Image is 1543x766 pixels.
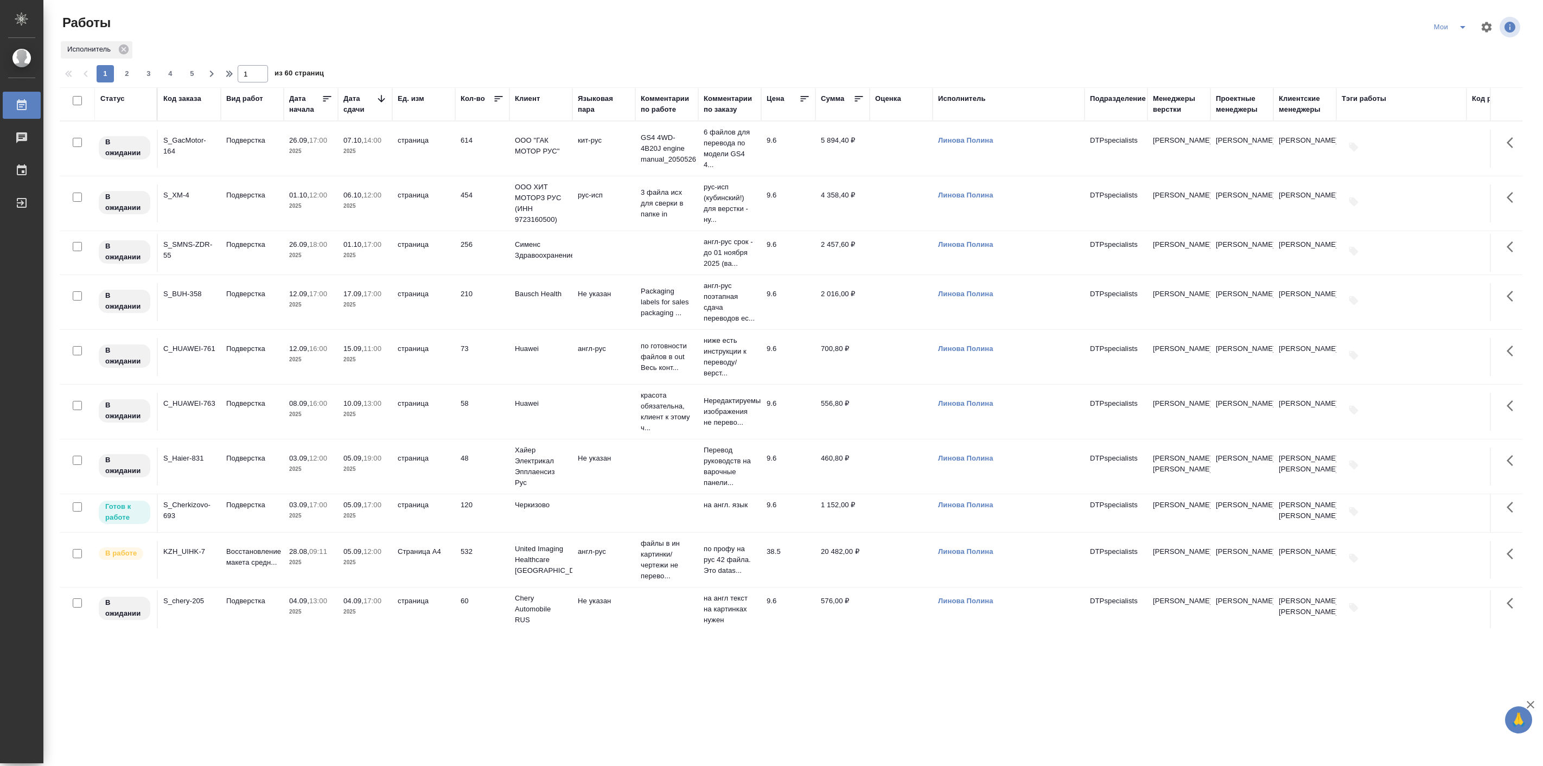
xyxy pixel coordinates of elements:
[1500,283,1526,309] button: Здесь прячутся важные кнопки
[364,240,381,248] p: 17:00
[392,130,455,168] td: страница
[343,93,376,115] div: Дата сдачи
[1153,596,1205,607] p: [PERSON_NAME]
[1153,453,1205,475] p: [PERSON_NAME], [PERSON_NAME]
[1216,93,1268,115] div: Проектные менеджеры
[1085,130,1147,168] td: DTPspecialists
[767,93,785,104] div: Цена
[289,464,333,475] p: 2025
[455,494,509,532] td: 120
[1210,590,1273,628] td: [PERSON_NAME]
[289,354,333,365] p: 2025
[1342,546,1366,570] button: Добавить тэги
[1342,93,1386,104] div: Тэги работы
[938,191,993,199] a: Линова Полина
[1342,343,1366,367] button: Добавить тэги
[1085,448,1147,486] td: DTPspecialists
[1342,190,1366,214] button: Добавить тэги
[309,454,327,462] p: 12:00
[1273,393,1336,431] td: [PERSON_NAME]
[938,547,993,556] a: Линова Полина
[1342,135,1366,159] button: Добавить тэги
[1210,130,1273,168] td: [PERSON_NAME]
[140,68,157,79] span: 3
[1500,234,1526,260] button: Здесь прячутся важные кнопки
[704,500,756,510] p: на англ. язык
[289,191,309,199] p: 01.10,
[289,607,333,617] p: 2025
[1153,239,1205,250] p: [PERSON_NAME]
[392,184,455,222] td: страница
[1509,708,1528,731] span: 🙏
[343,597,364,605] p: 04.09,
[1273,448,1336,486] td: [PERSON_NAME], [PERSON_NAME]
[226,500,278,510] p: Подверстка
[455,541,509,579] td: 532
[815,338,870,376] td: 700,80 ₽
[163,93,201,104] div: Код заказа
[289,93,322,115] div: Дата начала
[1273,494,1336,532] td: [PERSON_NAME], [PERSON_NAME]
[455,234,509,272] td: 256
[1342,596,1366,620] button: Добавить тэги
[1500,17,1522,37] span: Посмотреть информацию
[761,338,815,376] td: 9.6
[572,448,635,486] td: Не указан
[275,67,324,82] span: из 60 страниц
[1153,500,1205,510] p: [PERSON_NAME]
[289,409,333,420] p: 2025
[226,398,278,409] p: Подверстка
[289,547,309,556] p: 28.08,
[572,184,635,222] td: рус-исп
[1342,289,1366,312] button: Добавить тэги
[392,541,455,579] td: Страница А4
[704,544,756,576] p: по профу на рус 42 файла. Это datas...
[1153,343,1205,354] p: [PERSON_NAME]
[364,454,381,462] p: 19:00
[938,597,993,605] a: Линова Полина
[572,338,635,376] td: англ-рус
[1085,234,1147,272] td: DTPspecialists
[343,547,364,556] p: 05.09,
[1500,130,1526,156] button: Здесь прячутся важные кнопки
[515,343,567,354] p: Huawei
[938,344,993,353] a: Линова Полина
[398,93,424,104] div: Ед. изм
[289,146,333,157] p: 2025
[704,445,756,488] p: Перевод руководств на варочные панели...
[1085,338,1147,376] td: DTPspecialists
[1090,93,1146,104] div: Подразделение
[938,399,993,407] a: Линова Полина
[226,190,278,201] p: Подверстка
[815,393,870,431] td: 556,80 ₽
[392,234,455,272] td: страница
[1085,541,1147,579] td: DTPspecialists
[1273,234,1336,272] td: [PERSON_NAME]
[98,289,151,314] div: Исполнитель назначен, приступать к работе пока рано
[343,399,364,407] p: 10.09,
[118,68,136,79] span: 2
[815,283,870,321] td: 2 016,00 ₽
[226,239,278,250] p: Подверстка
[1210,494,1273,532] td: [PERSON_NAME]
[309,547,327,556] p: 09:11
[761,393,815,431] td: 9.6
[289,557,333,568] p: 2025
[938,136,993,144] a: Линова Полина
[118,65,136,82] button: 2
[1153,135,1205,146] p: [PERSON_NAME]
[1273,283,1336,321] td: [PERSON_NAME]
[163,596,215,607] div: S_chery-205
[67,44,114,55] p: Исполнитель
[1210,184,1273,222] td: [PERSON_NAME]
[1085,184,1147,222] td: DTPspecialists
[704,93,756,115] div: Комментарии по заказу
[105,455,144,476] p: В ожидании
[343,290,364,298] p: 17.09,
[343,146,387,157] p: 2025
[515,544,567,576] p: United Imaging Healthcare [GEOGRAPHIC_DATA]
[343,409,387,420] p: 2025
[98,135,151,161] div: Исполнитель назначен, приступать к работе пока рано
[98,398,151,424] div: Исполнитель назначен, приступать к работе пока рано
[289,344,309,353] p: 12.09,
